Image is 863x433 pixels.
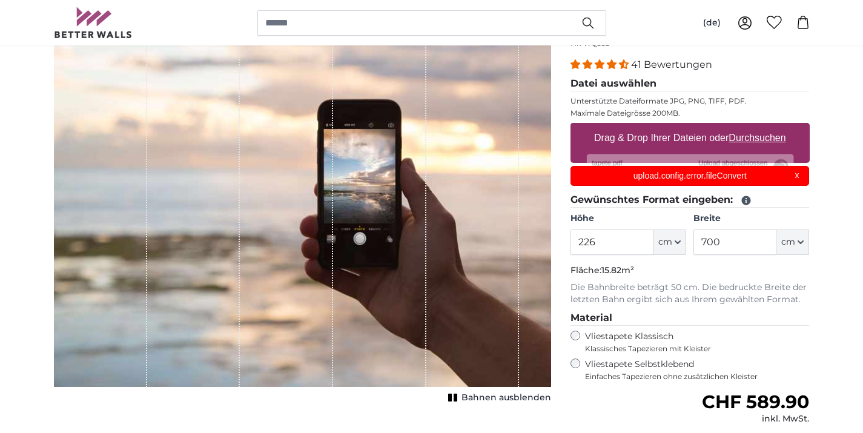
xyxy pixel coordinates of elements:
p: Fläche: [570,265,810,277]
span: 15.82m² [601,265,634,276]
span: 4.39 stars [570,59,631,70]
button: Bahnen ausblenden [445,389,551,406]
button: cm [653,230,686,255]
label: Höhe [570,213,686,225]
span: cm [781,236,795,248]
span: CHF 589.90 [702,391,809,413]
img: Betterwalls [54,7,133,38]
div: 1 of 1 [54,14,551,406]
legend: Material [570,311,810,326]
u: Durchsuchen [729,133,785,143]
p: Maximale Dateigrösse 200MB. [570,108,810,118]
button: cm [776,230,809,255]
label: Vliestapete Selbstklebend [585,359,810,382]
label: Vliestapete Klassisch [585,331,799,354]
label: Drag & Drop Ihrer Dateien oder [589,126,791,150]
div: inkl. MwSt. [702,413,809,425]
button: (de) [693,12,730,34]
span: Bahnen ausblenden [461,392,551,404]
div: upload.config.error.fileConvert [570,166,810,186]
legend: Datei auswählen [570,76,810,91]
p: upload.config.error.fileConvert [578,170,802,182]
span: Klassisches Tapezieren mit Kleister [585,344,799,354]
label: Breite [693,213,809,225]
p: Die Bahnbreite beträgt 50 cm. Die bedruckte Breite der letzten Bahn ergibt sich aus Ihrem gewählt... [570,282,810,306]
legend: Gewünschtes Format eingeben: [570,193,810,208]
span: Einfaches Tapezieren ohne zusätzlichen Kleister [585,372,810,382]
span: 41 Bewertungen [631,59,712,70]
span: cm [658,236,672,248]
p: Unterstützte Dateiformate JPG, PNG, TIFF, PDF. [570,96,810,106]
